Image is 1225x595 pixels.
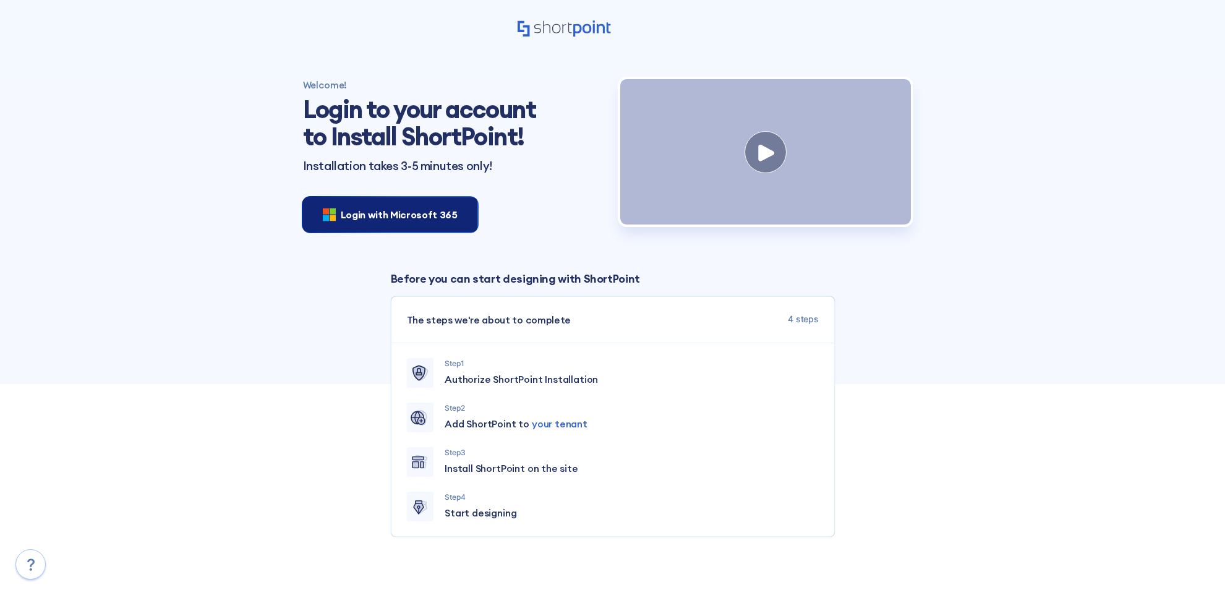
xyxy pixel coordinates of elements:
iframe: Chat Widget [1002,452,1225,595]
p: Step 4 [445,492,818,503]
p: Step 3 [445,447,818,458]
button: Login with Microsoft 365 [303,197,477,232]
span: Login with Microsoft 365 [341,207,458,222]
h1: Login to your account to Install ShortPoint! [303,96,544,150]
p: Step 2 [445,403,818,414]
h4: Welcome! [303,79,605,91]
span: Add ShortPoint to [445,416,587,431]
p: Installation takes 3-5 minutes only! [303,160,605,173]
span: Start designing [445,505,516,520]
span: 4 steps [788,312,818,327]
p: Step 1 [445,358,818,369]
span: The steps we're about to complete [407,312,571,327]
p: Before you can start designing with ShortPoint [391,270,835,287]
span: your tenant [532,417,587,430]
span: Install ShortPoint on the site [445,461,578,476]
span: Authorize ShortPoint Installation [445,372,598,387]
